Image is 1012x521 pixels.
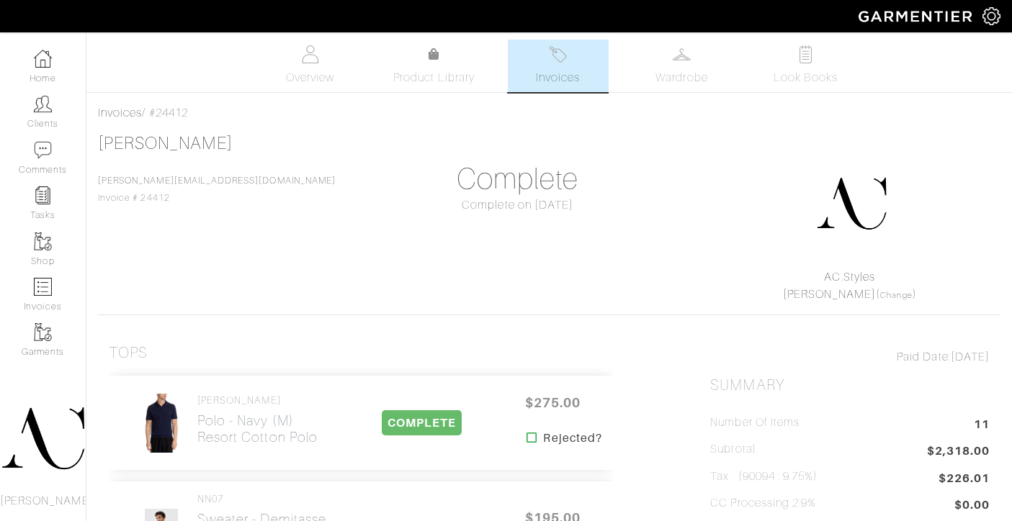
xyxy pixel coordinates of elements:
a: [PERSON_NAME] Polo - Navy (M)Resort Cotton Polo [197,394,318,445]
span: Overview [286,69,334,86]
h2: Summary [710,376,990,394]
span: COMPLETE [382,410,462,435]
img: dashboard-icon-dbcd8f5a0b271acd01030246c82b418ddd0df26cd7fceb0bd07c9910d44c42f6.png [34,50,52,68]
a: Wardrobe [632,40,733,92]
img: comment-icon-a0a6a9ef722e966f86d9cbdc48e553b5cf19dbc54f86b18d962a5391bc8f6eb6.png [34,141,52,159]
a: AC.Styles [824,271,874,284]
img: DupYt8CPKc6sZyAt3svX5Z74.png [815,168,887,240]
span: $226.01 [939,470,990,487]
h5: Number of Items [710,416,800,430]
img: todo-9ac3debb85659649dc8f770b8b6100bb5dab4b48dedcbae339e5042a72dfd3cc.svg [797,45,815,63]
span: Paid Date: [897,350,951,363]
img: orders-icon-0abe47150d42831381b5fb84f609e132dff9fe21cb692f30cb5eec754e2cba89.png [34,278,52,296]
a: Invoices [98,107,142,119]
span: $0.00 [954,497,990,516]
img: gear-icon-white-bd11855cb880d31180b6d7d6211b90ccbf57a29d726f0c71d8c61bd08dd39cc2.png [982,7,1000,25]
h4: [PERSON_NAME] [197,394,318,407]
div: [DATE] [710,348,990,366]
h1: Complete [378,162,658,196]
a: [PERSON_NAME][EMAIL_ADDRESS][DOMAIN_NAME] [98,176,336,186]
span: Invoices [536,69,580,86]
a: Invoices [508,40,609,92]
h5: Subtotal [710,443,755,456]
img: uoUwuKZmudUfyuf2DDfWYdwM [137,393,186,453]
span: 11 [974,416,990,435]
h3: Tops [109,344,148,362]
h5: Tax (90094 : 9.75%) [710,470,818,484]
img: garmentier-logo-header-white-b43fb05a5012e4ada735d5af1a66efaba907eab6374d6393d1fbf88cb4ef424d.png [851,4,982,29]
img: wardrobe-487a4870c1b7c33e795ec22d11cfc2ed9d08956e64fb3008fe2437562e282088.svg [673,45,691,63]
a: [PERSON_NAME] [783,288,877,301]
div: / #24412 [98,104,1000,122]
strong: Rejected? [543,430,601,447]
a: Overview [260,40,361,92]
span: $275.00 [509,387,596,418]
a: [PERSON_NAME] [98,134,233,153]
span: Look Books [774,69,838,86]
img: basicinfo-40fd8af6dae0f16599ec9e87c0ef1c0a1fdea2edbe929e3d69a839185d80c458.svg [301,45,319,63]
h4: NN07 [197,493,340,505]
h5: CC Processing 2.9% [710,497,816,510]
img: garments-icon-b7da505a4dc4fd61783c78ac3ca0ef83fa9d6f193b1c9dc38574b1d14d53ca28.png [34,232,52,250]
h2: Polo - Navy (M) Resort Cotton Polo [197,412,318,445]
div: ( ) [716,268,983,303]
a: Product Library [384,46,485,86]
img: clients-icon-6bae9207a08558b7cb47a8932f037763ab4055f8c8b6bfacd5dc20c3e0201464.png [34,95,52,113]
img: garments-icon-b7da505a4dc4fd61783c78ac3ca0ef83fa9d6f193b1c9dc38574b1d14d53ca28.png [34,323,52,341]
img: orders-27d20c2124de7fd6de4e0e44c1d41de31381a507db9b33961299e4e07d508b8c.svg [549,45,567,63]
span: Invoice # 24412 [98,176,336,203]
a: Look Books [756,40,856,92]
span: Product Library [393,69,475,86]
img: reminder-icon-8004d30b9f0a5d33ae49ab947aed9ed385cf756f9e5892f1edd6e32f2345188e.png [34,186,52,204]
a: Change [880,291,912,299]
div: Complete on [DATE] [378,196,658,214]
span: $2,318.00 [927,443,990,462]
span: Wardrobe [655,69,707,86]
